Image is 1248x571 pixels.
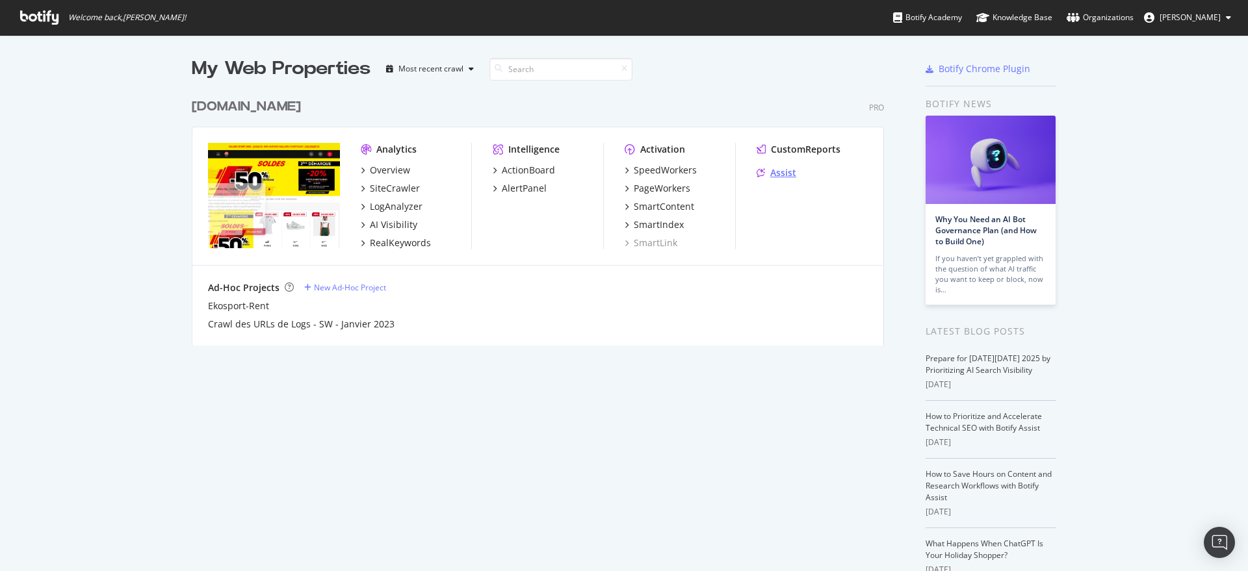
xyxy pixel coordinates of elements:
[926,506,1056,518] div: [DATE]
[192,97,306,116] a: [DOMAIN_NAME]
[893,11,962,24] div: Botify Academy
[926,379,1056,390] div: [DATE]
[1204,527,1235,558] div: Open Intercom Messenger
[634,164,697,177] div: SpeedWorkers
[926,468,1052,503] a: How to Save Hours on Content and Research Workflows with Botify Assist
[1067,11,1134,24] div: Organizations
[502,182,547,195] div: AlertPanel
[361,164,410,177] a: Overview
[208,143,340,248] img: sport2000.fr
[939,62,1030,75] div: Botify Chrome Plugin
[926,97,1056,111] div: Botify news
[370,164,410,177] div: Overview
[208,281,279,294] div: Ad-Hoc Projects
[192,56,370,82] div: My Web Properties
[625,200,694,213] a: SmartContent
[304,282,386,293] a: New Ad-Hoc Project
[634,200,694,213] div: SmartContent
[976,11,1052,24] div: Knowledge Base
[398,65,463,73] div: Most recent crawl
[68,12,186,23] span: Welcome back, [PERSON_NAME] !
[370,218,417,231] div: AI Visibility
[625,218,684,231] a: SmartIndex
[192,97,301,116] div: [DOMAIN_NAME]
[935,214,1037,247] a: Why You Need an AI Bot Governance Plan (and How to Build One)
[757,143,840,156] a: CustomReports
[370,200,422,213] div: LogAnalyzer
[926,411,1042,433] a: How to Prioritize and Accelerate Technical SEO with Botify Assist
[1134,7,1241,28] button: [PERSON_NAME]
[1160,12,1221,23] span: mathilde Bonus
[625,182,690,195] a: PageWorkers
[926,437,1056,448] div: [DATE]
[502,164,555,177] div: ActionBoard
[508,143,560,156] div: Intelligence
[370,236,431,249] div: RealKeywords
[926,353,1050,375] a: Prepare for [DATE][DATE] 2025 by Prioritizing AI Search Visibility
[493,164,555,177] a: ActionBoard
[192,82,894,346] div: grid
[634,182,690,195] div: PageWorkers
[771,143,840,156] div: CustomReports
[361,182,420,195] a: SiteCrawler
[493,182,547,195] a: AlertPanel
[208,299,269,312] a: Ekosport-Rent
[314,282,386,293] div: New Ad-Hoc Project
[770,166,796,179] div: Assist
[757,166,796,179] a: Assist
[370,182,420,195] div: SiteCrawler
[208,318,395,331] a: Crawl des URLs de Logs - SW - Janvier 2023
[381,58,479,79] button: Most recent crawl
[489,58,632,81] input: Search
[625,236,677,249] a: SmartLink
[625,164,697,177] a: SpeedWorkers
[935,253,1046,295] div: If you haven’t yet grappled with the question of what AI traffic you want to keep or block, now is…
[376,143,417,156] div: Analytics
[926,62,1030,75] a: Botify Chrome Plugin
[361,200,422,213] a: LogAnalyzer
[634,218,684,231] div: SmartIndex
[926,324,1056,338] div: Latest Blog Posts
[926,116,1056,204] img: Why You Need an AI Bot Governance Plan (and How to Build One)
[361,236,431,249] a: RealKeywords
[926,538,1043,561] a: What Happens When ChatGPT Is Your Holiday Shopper?
[361,218,417,231] a: AI Visibility
[869,102,884,113] div: Pro
[640,143,685,156] div: Activation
